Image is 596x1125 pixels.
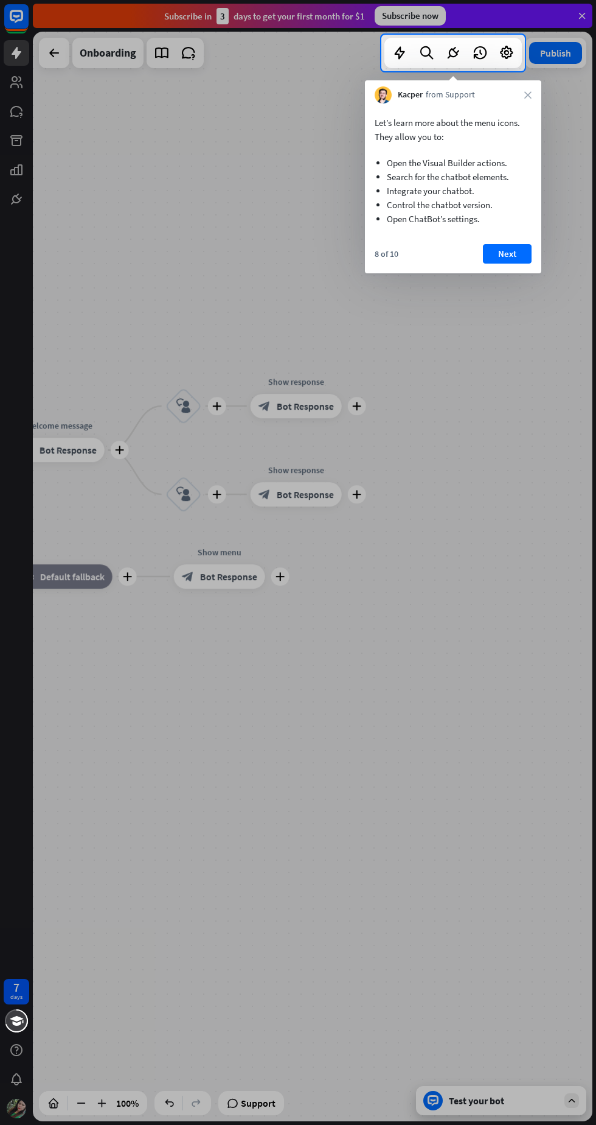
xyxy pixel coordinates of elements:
[426,89,475,101] span: from Support
[375,116,532,144] p: Let’s learn more about the menu icons. They allow you to:
[387,184,519,198] li: Integrate your chatbot.
[483,244,532,264] button: Next
[387,212,519,226] li: Open ChatBot’s settings.
[387,156,519,170] li: Open the Visual Builder actions.
[398,89,423,101] span: Kacper
[375,248,398,259] div: 8 of 10
[387,198,519,212] li: Control the chatbot version.
[387,170,519,184] li: Search for the chatbot elements.
[524,91,532,99] i: close
[10,5,46,41] button: Open LiveChat chat widget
